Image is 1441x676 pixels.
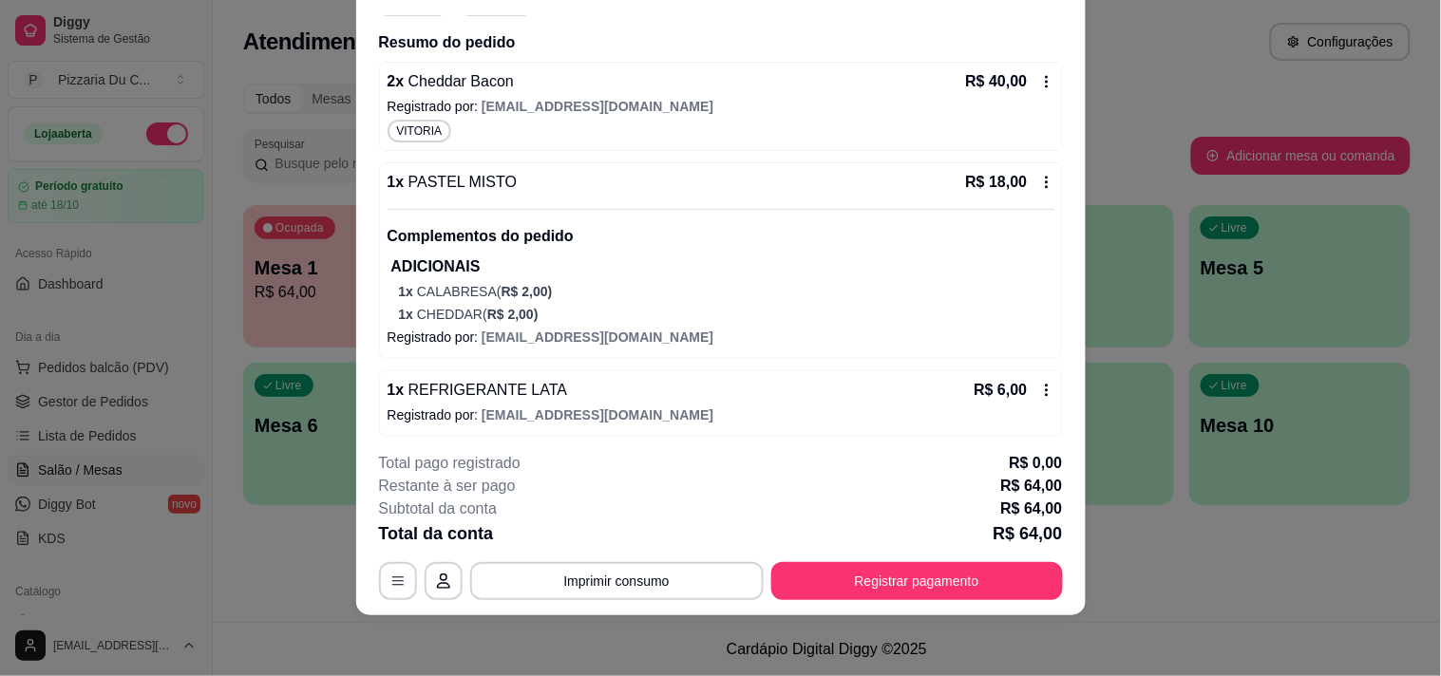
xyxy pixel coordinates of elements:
[1001,498,1063,520] p: R$ 64,00
[404,73,514,89] span: Cheddar Bacon
[482,329,713,345] span: [EMAIL_ADDRESS][DOMAIN_NAME]
[502,284,553,299] span: R$ 2,00 )
[399,305,1054,324] p: CHEDDAR (
[388,225,1054,248] p: Complementos do pedido
[388,171,518,194] p: 1 x
[391,255,1054,278] p: ADICIONAIS
[966,171,1028,194] p: R$ 18,00
[993,520,1062,547] p: R$ 64,00
[379,520,494,547] p: Total da conta
[388,328,1054,347] p: Registrado por:
[399,282,1054,301] p: CALABRESA (
[399,307,417,322] span: 1 x
[404,174,517,190] span: PASTEL MISTO
[482,407,713,422] span: [EMAIL_ADDRESS][DOMAIN_NAME]
[482,99,713,114] span: [EMAIL_ADDRESS][DOMAIN_NAME]
[470,562,764,600] button: Imprimir consumo
[379,475,516,498] p: Restante à ser pago
[487,307,539,322] span: R$ 2,00 )
[399,284,417,299] span: 1 x
[388,97,1054,116] p: Registrado por:
[966,70,1028,93] p: R$ 40,00
[393,123,446,139] span: VITORIA
[1001,475,1063,498] p: R$ 64,00
[379,498,498,520] p: Subtotal da conta
[404,382,567,398] span: REFRIGERANTE LATA
[388,70,514,93] p: 2 x
[1009,452,1062,475] p: R$ 0,00
[388,379,568,402] p: 1 x
[974,379,1027,402] p: R$ 6,00
[771,562,1063,600] button: Registrar pagamento
[388,405,1054,424] p: Registrado por:
[379,452,521,475] p: Total pago registrado
[379,31,1063,54] h2: Resumo do pedido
